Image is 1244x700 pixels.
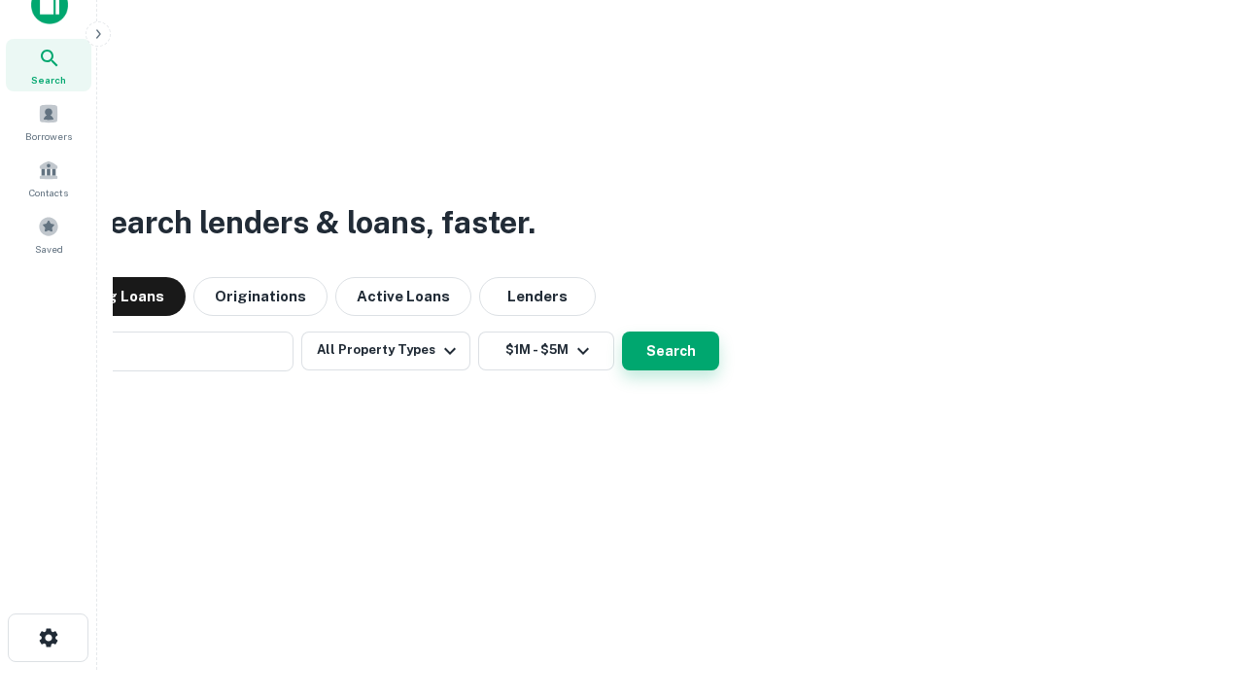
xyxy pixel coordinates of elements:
[6,39,91,91] a: Search
[301,332,470,370] button: All Property Types
[622,332,719,370] button: Search
[335,277,471,316] button: Active Loans
[479,277,596,316] button: Lenders
[88,199,536,246] h3: Search lenders & loans, faster.
[35,241,63,257] span: Saved
[193,277,328,316] button: Originations
[6,95,91,148] a: Borrowers
[6,152,91,204] a: Contacts
[478,332,614,370] button: $1M - $5M
[1147,544,1244,638] iframe: Chat Widget
[25,128,72,144] span: Borrowers
[6,208,91,261] a: Saved
[29,185,68,200] span: Contacts
[31,72,66,87] span: Search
